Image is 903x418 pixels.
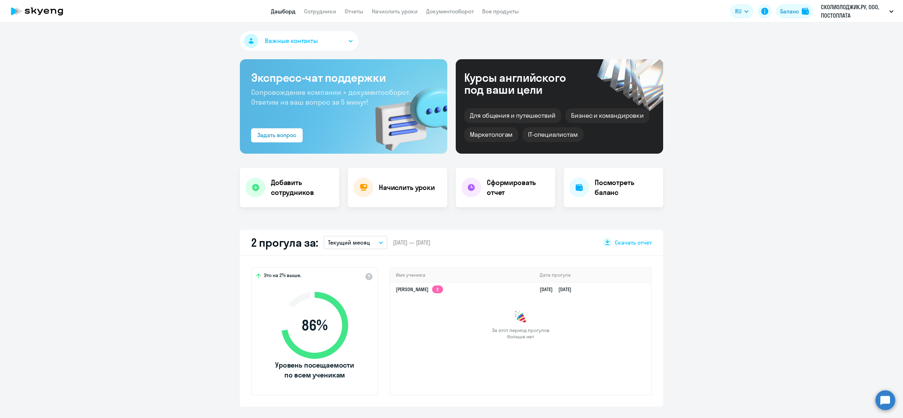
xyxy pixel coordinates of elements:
app-skyeng-badge: 2 [432,285,443,293]
span: RU [735,7,741,16]
a: Начислить уроки [372,8,418,15]
a: Дашборд [271,8,296,15]
th: Имя ученика [390,268,534,282]
div: Бизнес и командировки [565,108,649,123]
h4: Добавить сотрудников [271,178,334,197]
span: Уровень посещаемости по всем ученикам [274,360,355,380]
div: Для общения и путешествий [464,108,561,123]
p: СКОЛИОЛОДЖИК.РУ, ООО, ПОСТОПЛАТА СКОЛИОЛОДЖИК [821,3,886,20]
button: Важные контакты [240,31,358,51]
button: Задать вопрос [251,128,303,142]
span: Сопровождение компании + документооборот. Ответим на ваш вопрос за 5 минут! [251,88,411,106]
span: Важные контакты [265,36,318,45]
button: RU [730,4,753,18]
button: СКОЛИОЛОДЖИК.РУ, ООО, ПОСТОПЛАТА СКОЛИОЛОДЖИК [817,3,897,20]
button: Балансbalance [776,4,813,18]
span: Скачать отчет [615,239,652,246]
span: 86 % [274,317,355,334]
h4: Начислить уроки [379,183,435,192]
th: Дата прогула [534,268,651,282]
span: [DATE] — [DATE] [393,239,430,246]
div: Задать вопрос [257,131,296,139]
img: balance [802,8,809,15]
h3: Экспресс-чат поддержки [251,70,436,85]
div: IT-специалистам [522,127,583,142]
div: Баланс [780,7,799,16]
a: [PERSON_NAME]2 [396,286,443,293]
span: За этот период прогулов больше нет [491,327,550,340]
h4: Посмотреть баланс [595,178,657,197]
div: Курсы английского под ваши цели [464,72,585,96]
a: Все продукты [482,8,519,15]
a: Отчеты [345,8,363,15]
h2: 2 прогула за: [251,235,318,250]
p: Текущий месяц [328,238,370,247]
img: bg-img [365,74,447,154]
h4: Сформировать отчет [487,178,550,197]
a: [DATE][DATE] [540,286,577,293]
div: Маркетологам [464,127,518,142]
button: Текущий месяц [324,236,387,249]
span: Это на 2% выше, [264,272,301,281]
a: Документооборот [426,8,474,15]
img: congrats [514,310,528,324]
a: Сотрудники [304,8,336,15]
